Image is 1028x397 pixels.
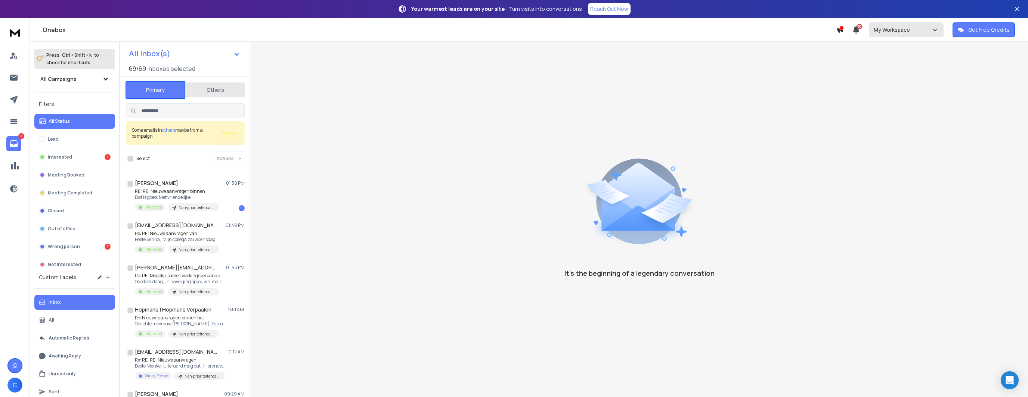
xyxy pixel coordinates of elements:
[968,26,1010,34] p: Get Free Credits
[34,114,115,129] button: All Status
[34,168,115,182] button: Meeting Booked
[123,46,246,61] button: All Inbox(s)
[227,349,245,355] p: 10:12 AM
[18,133,24,139] p: 2
[34,348,115,363] button: Awaiting Reply
[135,237,219,243] p: Beste Serina, Mijn collega zal woensdag
[34,185,115,200] button: Meeting Completed
[135,306,211,313] h1: Hopmans | Hopmans Verpaalen
[145,247,162,252] p: Interested
[132,127,221,139] div: Some emails in maybe from a campaign
[857,24,862,29] span: 50
[145,204,162,210] p: Interested
[221,129,239,137] button: Review
[34,221,115,236] button: Out of office
[49,299,61,305] p: Inbox
[48,262,81,268] p: Not Interested
[135,315,223,321] p: Re: Nieuwe aanvragen binnen het
[179,205,214,210] p: Non-prioriteitencampagne Hele Dag | Eleads
[226,222,245,228] p: 01:48 PM
[49,335,89,341] p: Automatic Replies
[226,180,245,186] p: 01:50 PM
[145,331,162,337] p: Interested
[105,154,111,160] div: 1
[135,321,223,327] p: Geachte mevrouw [PERSON_NAME], Zou u
[48,208,64,214] p: Closed
[49,353,81,359] p: Awaiting Reply
[34,132,115,147] button: Lead
[129,50,170,57] h1: All Inbox(s)
[135,348,217,356] h1: [EMAIL_ADDRESS][DOMAIN_NAME]
[135,273,225,279] p: Re: RE: Mogelijk samenwerkingsverband voor
[226,265,245,271] p: 01:45 PM
[34,366,115,381] button: Unread only
[145,289,162,294] p: Interested
[48,136,59,142] p: Lead
[34,72,115,87] button: All Campaigns
[46,51,99,66] p: Press to check for shortcuts.
[34,203,115,218] button: Closed
[39,273,76,281] h3: Custom Labels
[179,289,214,295] p: Non-prioriteitencampagne Hele Dag | Eleads
[179,331,214,337] p: Non-prioriteitencampagne Hele Dag | Eleads
[148,64,195,73] h3: Inboxes selected
[126,81,185,99] button: Primary
[185,373,220,379] p: Non-prioriteitencampagne Hele Dag | Eleads
[49,317,54,323] p: All
[48,172,84,178] p: Meeting Booked
[34,239,115,254] button: Wrong person1
[34,257,115,272] button: Not Interested
[48,154,72,160] p: Interested
[135,179,178,187] h1: [PERSON_NAME]
[49,389,59,395] p: Sent
[48,226,75,232] p: Out of office
[7,378,22,393] button: C
[34,331,115,346] button: Automatic Replies
[48,244,80,250] p: Wrong person
[588,3,631,15] a: Reach Out Now
[6,136,21,151] a: 2
[411,5,505,12] strong: Your warmest leads are on your site
[228,307,245,313] p: 11:51 AM
[145,373,168,379] p: Wrong Person
[129,64,146,73] span: 69 / 69
[61,51,93,59] span: Ctrl + Shift + k
[135,188,219,194] p: RE: RE: Nieuwe aanvragen binnen
[874,26,913,34] p: My Workspace
[48,190,92,196] p: Meeting Completed
[49,371,76,377] p: Unread only
[136,156,150,162] label: Select
[564,268,715,278] p: It’s the beginning of a legendary conversation
[34,295,115,310] button: Inbox
[135,363,225,369] p: Beste Nienke, Uiteraard mag dat. Hieronder tref
[43,25,836,34] h1: Onebox
[224,391,245,397] p: 09:29 AM
[7,25,22,39] img: logo
[239,205,245,211] div: 1
[1001,371,1019,389] div: Open Intercom Messenger
[135,357,225,363] p: Re: RE: RE: Nieuwe aanvragen
[49,118,70,124] p: All Status
[34,99,115,109] h3: Filters
[185,82,245,98] button: Others
[411,5,582,13] p: – Turn visits into conversations
[135,194,219,200] p: Dat is goed. Met vriendelijke
[135,222,217,229] h1: [EMAIL_ADDRESS][DOMAIN_NAME]
[34,313,115,328] button: All
[34,150,115,165] button: Interested1
[953,22,1015,37] button: Get Free Credits
[179,247,214,253] p: Non-prioriteitencampagne Hele Dag | Eleads
[135,264,217,271] h1: [PERSON_NAME][EMAIL_ADDRESS][DOMAIN_NAME]
[40,75,77,83] h1: All Campaigns
[105,244,111,250] div: 1
[135,279,225,285] p: Goedemiddag, In navolging op jouw e-mail
[135,231,219,237] p: Re: RE: Nieuwe aanvragen van
[162,127,175,133] span: others
[590,5,628,13] p: Reach Out Now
